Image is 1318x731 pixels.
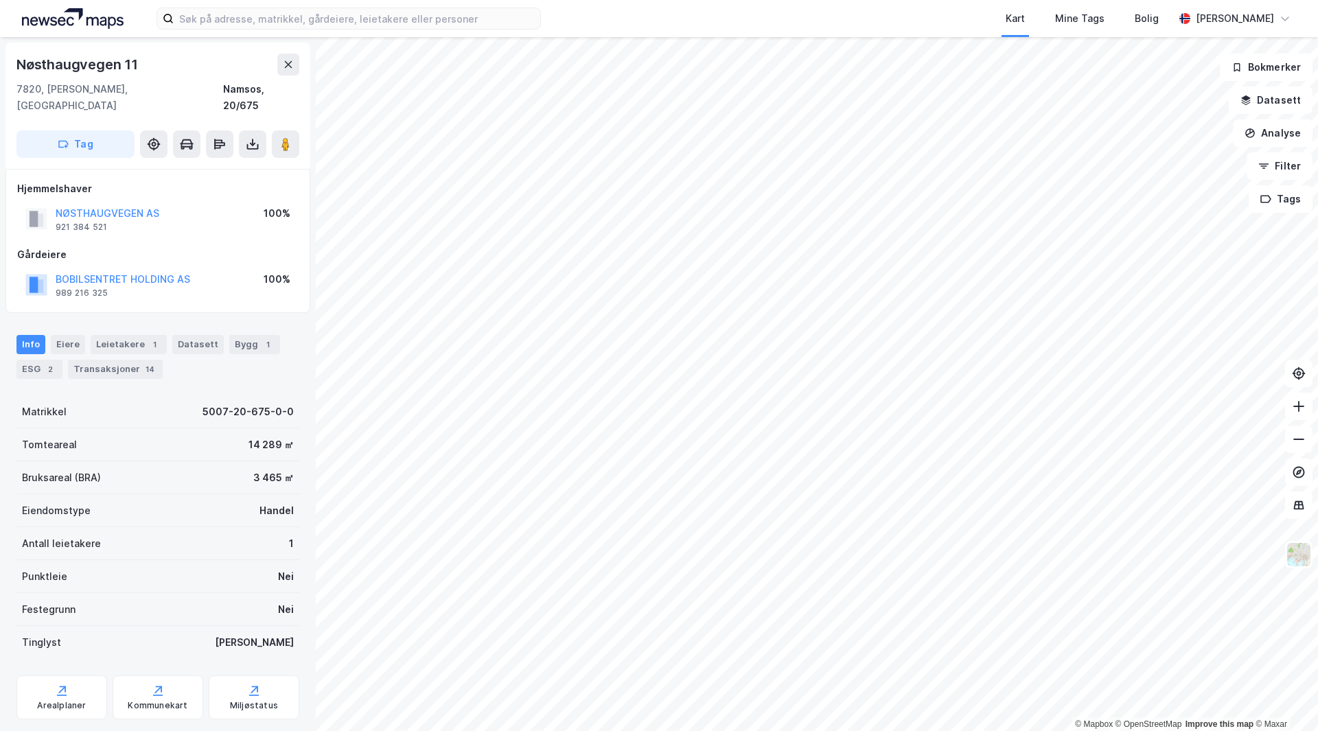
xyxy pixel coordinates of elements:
[248,437,294,453] div: 14 289 ㎡
[1247,152,1313,180] button: Filter
[1286,542,1312,568] img: Z
[1249,665,1318,731] iframe: Chat Widget
[259,502,294,519] div: Handel
[16,54,141,76] div: Nøsthaugvegen 11
[22,437,77,453] div: Tomteareal
[172,335,224,354] div: Datasett
[1135,10,1159,27] div: Bolig
[22,634,61,651] div: Tinglyst
[16,81,223,114] div: 7820, [PERSON_NAME], [GEOGRAPHIC_DATA]
[1006,10,1025,27] div: Kart
[203,404,294,420] div: 5007-20-675-0-0
[22,535,101,552] div: Antall leietakere
[148,338,161,351] div: 1
[1249,665,1318,731] div: Kontrollprogram for chat
[264,271,290,288] div: 100%
[22,502,91,519] div: Eiendomstype
[22,568,67,585] div: Punktleie
[253,469,294,486] div: 3 465 ㎡
[278,601,294,618] div: Nei
[16,360,62,379] div: ESG
[128,700,187,711] div: Kommunekart
[17,181,299,197] div: Hjemmelshaver
[68,360,163,379] div: Transaksjoner
[16,335,45,354] div: Info
[1249,185,1313,213] button: Tags
[1055,10,1105,27] div: Mine Tags
[17,246,299,263] div: Gårdeiere
[223,81,299,114] div: Namsos, 20/675
[278,568,294,585] div: Nei
[22,8,124,29] img: logo.a4113a55bc3d86da70a041830d287a7e.svg
[1233,119,1313,147] button: Analyse
[37,700,86,711] div: Arealplaner
[229,335,280,354] div: Bygg
[174,8,540,29] input: Søk på adresse, matrikkel, gårdeiere, leietakere eller personer
[91,335,167,354] div: Leietakere
[289,535,294,552] div: 1
[22,601,76,618] div: Festegrunn
[56,222,107,233] div: 921 384 521
[1220,54,1313,81] button: Bokmerker
[264,205,290,222] div: 100%
[261,338,275,351] div: 1
[215,634,294,651] div: [PERSON_NAME]
[1229,86,1313,114] button: Datasett
[143,362,157,376] div: 14
[1115,719,1182,729] a: OpenStreetMap
[230,700,278,711] div: Miljøstatus
[22,404,67,420] div: Matrikkel
[1186,719,1253,729] a: Improve this map
[51,335,85,354] div: Eiere
[43,362,57,376] div: 2
[22,469,101,486] div: Bruksareal (BRA)
[1075,719,1113,729] a: Mapbox
[16,130,135,158] button: Tag
[56,288,108,299] div: 989 216 325
[1196,10,1274,27] div: [PERSON_NAME]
